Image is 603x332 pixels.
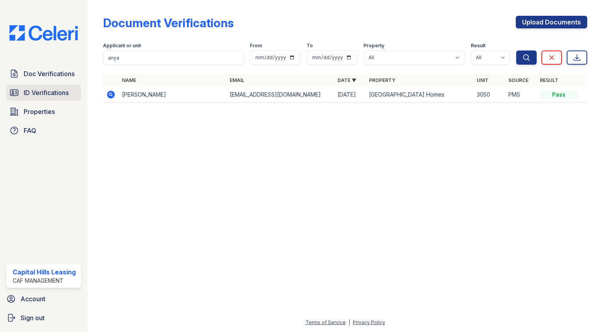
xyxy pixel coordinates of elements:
td: [PERSON_NAME] [119,87,227,103]
span: Sign out [21,313,45,323]
td: 3050 [474,87,505,103]
a: Email [230,77,244,83]
a: Date ▼ [337,77,356,83]
a: Unit [477,77,489,83]
a: Terms of Service [305,319,346,325]
div: Pass [540,91,578,99]
a: Privacy Policy [353,319,385,325]
a: Sign out [3,310,84,326]
span: ID Verifications [24,88,69,97]
a: Account [3,291,84,307]
span: Properties [24,107,55,116]
a: Source [508,77,528,83]
span: Account [21,294,45,304]
a: Upload Documents [516,16,587,28]
span: FAQ [24,126,36,135]
a: ID Verifications [6,85,81,101]
label: To [307,43,313,49]
td: [DATE] [334,87,366,103]
a: Properties [6,104,81,119]
input: Search by name, email, or unit number [103,50,243,65]
td: [EMAIL_ADDRESS][DOMAIN_NAME] [227,87,334,103]
span: Doc Verifications [24,69,75,78]
div: | [348,319,350,325]
div: Capital Hills Leasing [13,267,76,277]
td: PMS [505,87,537,103]
a: Property [369,77,395,83]
td: [GEOGRAPHIC_DATA] Homes [366,87,474,103]
a: Doc Verifications [6,66,81,82]
a: Name [122,77,136,83]
label: From [250,43,262,49]
label: Property [363,43,384,49]
label: Applicant or unit [103,43,141,49]
div: CAF Management [13,277,76,285]
a: Result [540,77,558,83]
a: FAQ [6,123,81,138]
label: Result [471,43,485,49]
img: CE_Logo_Blue-a8612792a0a2168367f1c8372b55b34899dd931a85d93a1a3d3e32e68fde9ad4.png [3,25,84,41]
div: Document Verifications [103,16,234,30]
